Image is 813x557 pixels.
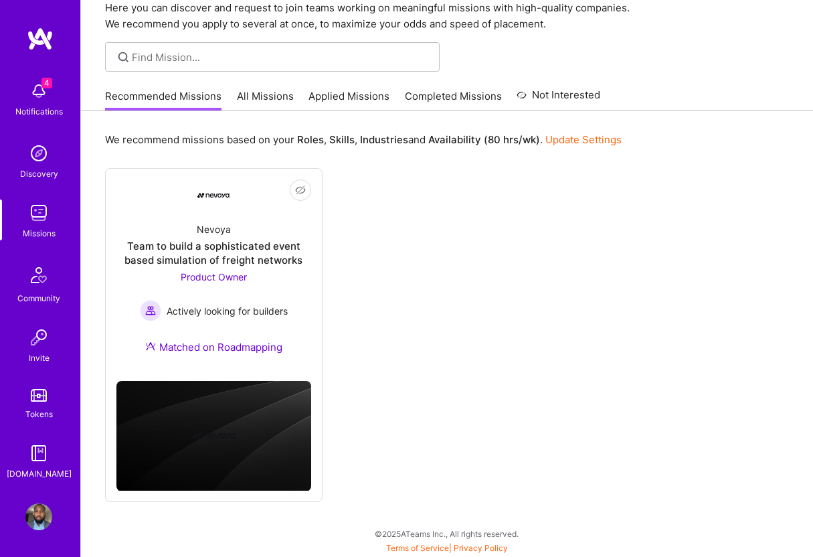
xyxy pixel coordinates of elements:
[545,133,622,146] a: Update Settings
[25,78,52,104] img: bell
[80,517,813,550] div: © 2025 ATeams Inc., All rights reserved.
[22,503,56,530] a: User Avatar
[132,50,430,64] input: Find Mission...
[116,239,311,267] div: Team to build a sophisticated event based simulation of freight networks
[386,543,449,553] a: Terms of Service
[23,226,56,240] div: Missions
[116,50,131,65] i: icon SearchGrey
[25,200,52,226] img: teamwork
[360,133,408,146] b: Industries
[140,300,161,321] img: Actively looking for builders
[41,78,52,88] span: 4
[27,27,54,51] img: logo
[116,179,311,370] a: Company LogoNevoyaTeam to build a sophisticated event based simulation of freight networksProduct...
[308,89,389,111] a: Applied Missions
[105,133,622,147] p: We recommend missions based on your , , and .
[428,133,540,146] b: Availability (80 hrs/wk)
[192,414,235,457] img: Company logo
[17,291,60,305] div: Community
[386,543,508,553] span: |
[454,543,508,553] a: Privacy Policy
[116,381,311,491] img: cover
[237,89,294,111] a: All Missions
[31,389,47,402] img: tokens
[167,304,288,318] span: Actively looking for builders
[197,193,230,198] img: Company Logo
[25,324,52,351] img: Invite
[329,133,355,146] b: Skills
[20,167,58,181] div: Discovery
[7,467,72,481] div: [DOMAIN_NAME]
[25,440,52,467] img: guide book
[25,407,53,421] div: Tokens
[145,341,156,351] img: Ateam Purple Icon
[295,185,306,195] i: icon EyeClosed
[25,503,52,530] img: User Avatar
[197,222,231,236] div: Nevoya
[181,271,247,283] span: Product Owner
[297,133,324,146] b: Roles
[15,104,63,118] div: Notifications
[145,340,282,354] div: Matched on Roadmapping
[25,140,52,167] img: discovery
[405,89,502,111] a: Completed Missions
[23,259,55,291] img: Community
[29,351,50,365] div: Invite
[105,89,221,111] a: Recommended Missions
[517,87,600,111] a: Not Interested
